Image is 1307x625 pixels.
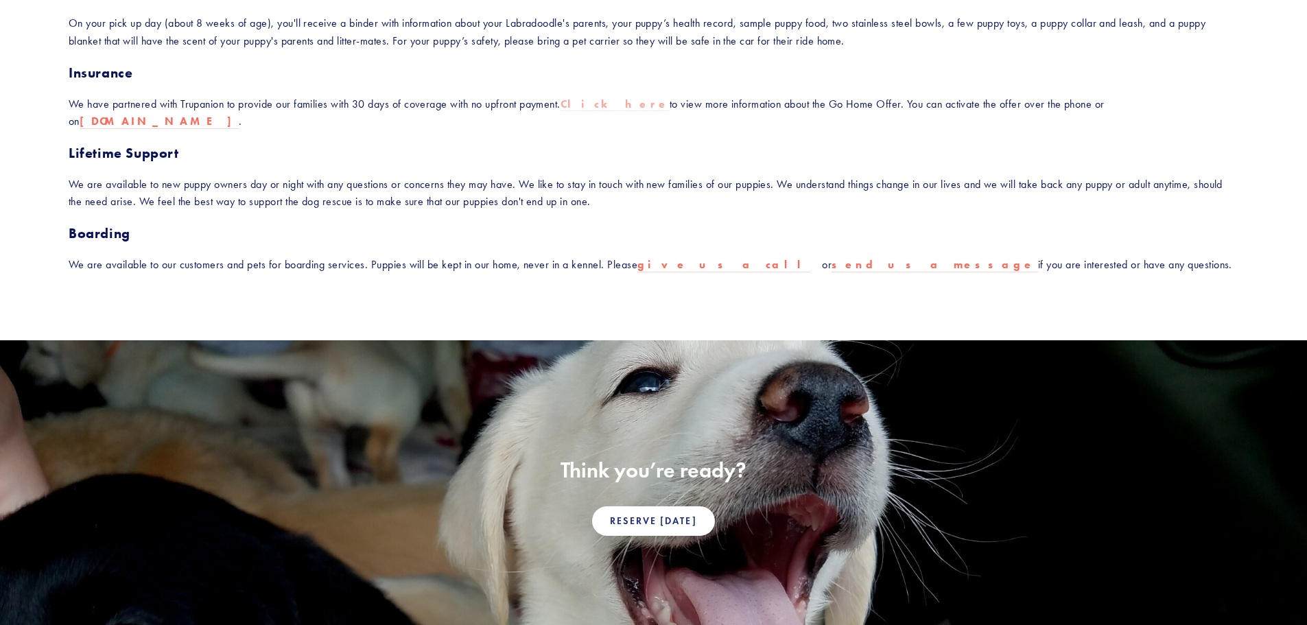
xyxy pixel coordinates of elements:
a: Click here [561,97,670,112]
strong: Click here [561,97,670,110]
strong: Insurance [69,64,132,81]
p: We have partnered with Trupanion to provide our families with 30 days of coverage with no upfront... [69,95,1238,130]
p: We are available to new puppy owners day or night with any questions or concerns they may have. W... [69,176,1238,211]
p: We are available to our customers and pets for boarding services. Puppies will be kept in our hom... [69,256,1238,274]
strong: Lifetime Support [69,145,179,161]
p: On your pick up day (about 8 weeks of age), you'll receive a binder with information about your L... [69,14,1238,49]
strong: Boarding [69,225,130,241]
strong: [DOMAIN_NAME] [80,115,239,128]
a: [DOMAIN_NAME] [80,115,239,129]
h2: Think you’re ready? [69,457,1238,483]
a: send us a message [832,258,1038,272]
strong: give us a call [637,258,811,271]
strong: send us a message [832,258,1035,271]
a: Reserve [DATE] [592,506,714,536]
a: give us a call [637,258,811,272]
